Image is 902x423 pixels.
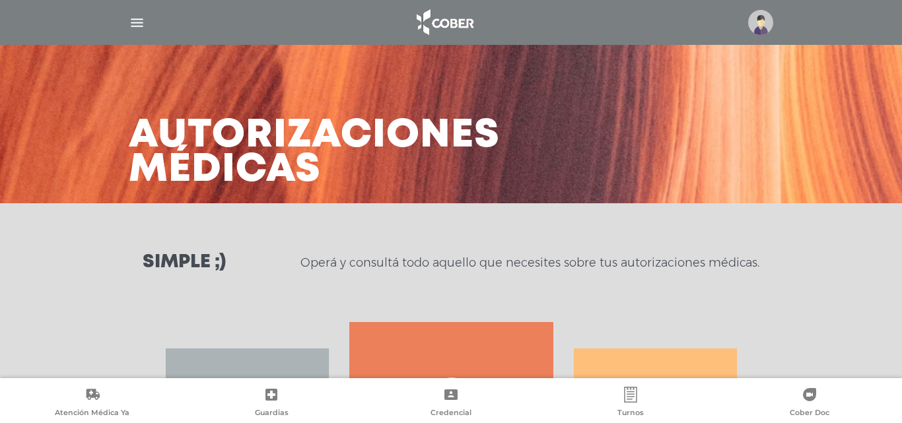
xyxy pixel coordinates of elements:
span: Credencial [431,408,471,420]
span: Turnos [617,408,644,420]
a: Atención Médica Ya [3,387,182,420]
a: Credencial [361,387,541,420]
a: Cober Doc [720,387,899,420]
img: logo_cober_home-white.png [409,7,479,38]
a: Turnos [541,387,720,420]
img: Cober_menu-lines-white.svg [129,15,145,31]
h3: Autorizaciones médicas [129,119,500,187]
p: Operá y consultá todo aquello que necesites sobre tus autorizaciones médicas. [300,255,759,271]
span: Cober Doc [790,408,829,420]
a: Guardias [182,387,362,420]
span: Guardias [255,408,289,420]
h3: Simple ;) [143,253,226,272]
span: Atención Médica Ya [55,408,129,420]
img: profile-placeholder.svg [748,10,773,35]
